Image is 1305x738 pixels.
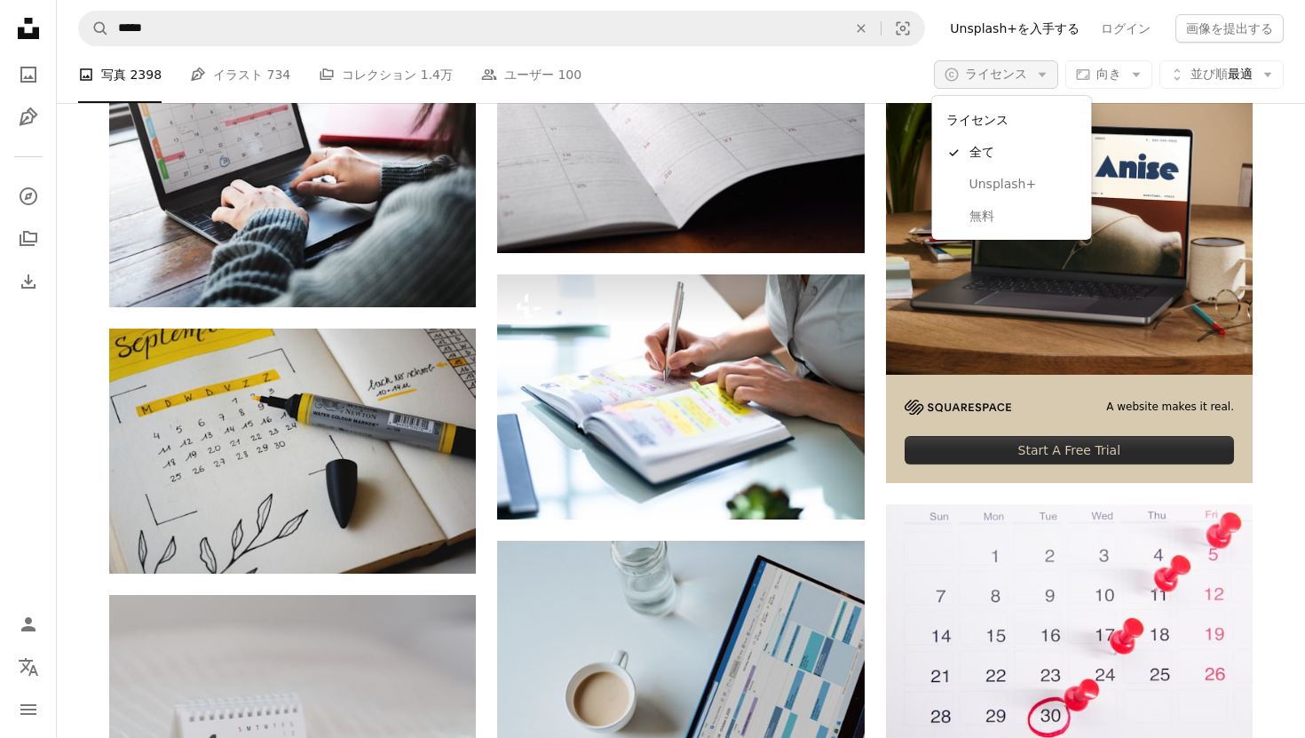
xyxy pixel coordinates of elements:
span: Unsplash+ [969,176,1078,194]
span: ライセンス [965,67,1027,81]
div: ライセンス [939,103,1085,137]
button: ライセンス [934,60,1058,89]
span: 無料 [969,208,1078,226]
div: ライセンス [932,96,1092,240]
span: 全て [969,144,1078,162]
